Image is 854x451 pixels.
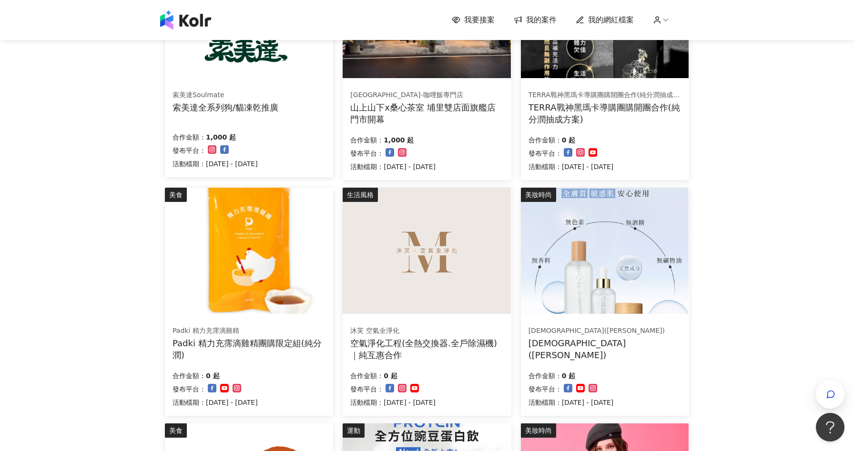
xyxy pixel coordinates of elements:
p: 活動檔期：[DATE] - [DATE] [173,158,258,170]
div: [DEMOGRAPHIC_DATA]([PERSON_NAME]) [529,337,681,361]
p: 活動檔期：[DATE] - [DATE] [173,397,258,408]
a: 我的網紅檔案 [576,15,634,25]
span: 我的網紅檔案 [588,15,634,25]
p: 活動檔期：[DATE] - [DATE] [350,161,436,172]
p: 發布平台： [173,383,206,395]
p: 活動檔期：[DATE] - [DATE] [350,397,436,408]
p: 發布平台： [350,383,384,395]
img: 空氣淨化工程 [343,188,510,314]
div: Padki 精力充霈滴雞精團購限定組(純分潤) [173,337,325,361]
p: 0 起 [562,134,576,146]
div: Padki 精力充霈滴雞精 [173,326,325,336]
p: 0 起 [562,370,576,381]
p: 合作金額： [529,134,562,146]
p: 發布平台： [529,383,562,395]
div: 美食 [165,423,187,438]
div: 空氣淨化工程(全熱交換器.全戶除濕機)｜純互惠合作 [350,337,503,361]
img: Padki 精力充霈滴雞精(團購限定組) [165,188,333,314]
p: 合作金額： [173,131,206,143]
div: 山上山下x桑心茶室 埔里雙店面旗艦店門市開幕 [350,101,503,125]
p: 合作金額： [529,370,562,381]
div: 沐芙 空氣全淨化 [350,326,503,336]
p: 活動檔期：[DATE] - [DATE] [529,397,614,408]
div: 運動 [343,423,365,438]
a: 我的案件 [514,15,557,25]
p: 合作金額： [173,370,206,381]
p: 發布平台： [350,148,384,159]
p: 合作金額： [350,134,384,146]
div: 索美達Soulmate [173,90,278,100]
div: TERRA戰神黑瑪卡導購團購開團合作(純分潤抽成方案) [529,101,681,125]
div: 美妝時尚 [521,423,556,438]
p: 活動檔期：[DATE] - [DATE] [529,161,614,172]
div: TERRA戰神黑瑪卡導購團購開團合作(純分潤抽成方案) [529,90,681,100]
p: 發布平台： [173,145,206,156]
div: 索美達全系列狗/貓凍乾推廣 [173,101,278,113]
img: 極辰保濕保養系列 [521,188,689,314]
span: 我的案件 [526,15,557,25]
a: 我要接案 [452,15,495,25]
p: 0 起 [206,370,220,381]
div: 美妝時尚 [521,188,556,202]
div: 美食 [165,188,187,202]
p: 1,000 起 [206,131,236,143]
div: [GEOGRAPHIC_DATA]-咖哩飯專門店 [350,90,503,100]
div: [DEMOGRAPHIC_DATA]([PERSON_NAME]) [529,326,681,336]
iframe: Help Scout Beacon - Open [816,413,844,441]
p: 合作金額： [350,370,384,381]
p: 0 起 [384,370,397,381]
img: logo [160,10,211,30]
p: 1,000 起 [384,134,414,146]
span: 我要接案 [464,15,495,25]
div: 生活風格 [343,188,378,202]
p: 發布平台： [529,148,562,159]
